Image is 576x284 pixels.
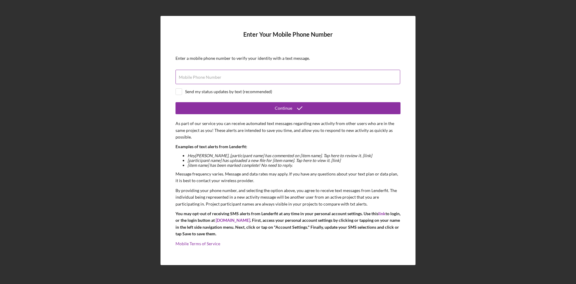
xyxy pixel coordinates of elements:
div: Send my status updates by text (recommended) [185,89,272,94]
button: Continue [175,102,400,114]
p: Message frequency varies. Message and data rates may apply. If you have any questions about your ... [175,171,400,184]
a: link [378,211,385,216]
p: Examples of text alerts from Lenderfit: [175,143,400,150]
li: [item name] has been marked complete! No need to reply. [187,163,400,168]
li: [participant name] has uploaded a new file for [item name]. Tap here to view it. [link] [187,158,400,163]
label: Mobile Phone Number [179,75,221,80]
a: [DOMAIN_NAME] [216,218,250,223]
a: Mobile Terms of Service [175,241,220,246]
div: Continue [275,102,292,114]
p: By providing your phone number, and selecting the option above, you agree to receive text message... [175,187,400,207]
p: You may opt-out of receiving SMS alerts from Lenderfit at any time in your personal account setti... [175,210,400,237]
div: Enter a mobile phone number to verify your identity with a text message. [175,56,400,61]
h4: Enter Your Mobile Phone Number [175,31,400,47]
p: As part of our service you can receive automated text messages regarding new activity from other ... [175,120,400,140]
li: Hey [PERSON_NAME] , [participant name] has commented on [item name]. Tap here to review it. [link] [187,153,400,158]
